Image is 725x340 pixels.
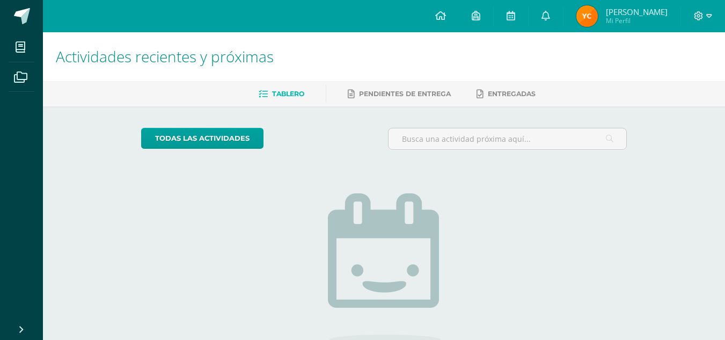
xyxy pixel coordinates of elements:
[389,128,626,149] input: Busca una actividad próxima aquí...
[272,90,304,98] span: Tablero
[359,90,451,98] span: Pendientes de entrega
[477,85,536,103] a: Entregadas
[606,16,668,25] span: Mi Perfil
[348,85,451,103] a: Pendientes de entrega
[488,90,536,98] span: Entregadas
[56,46,274,67] span: Actividades recientes y próximas
[576,5,598,27] img: 9707f2963cb39e9fa71a3304059e7fc3.png
[606,6,668,17] span: [PERSON_NAME]
[259,85,304,103] a: Tablero
[141,128,263,149] a: todas las Actividades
